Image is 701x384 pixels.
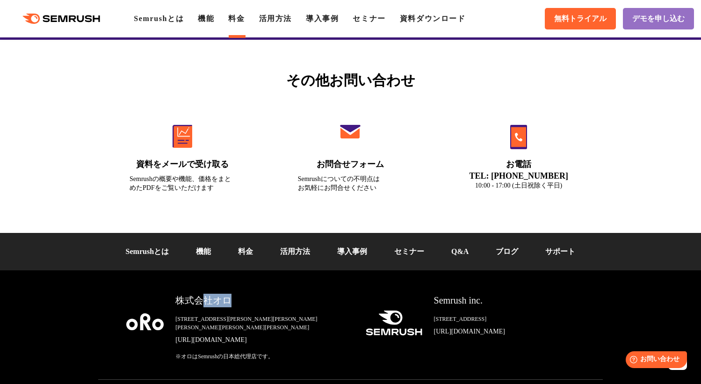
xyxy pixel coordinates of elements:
[394,247,424,255] a: セミナー
[175,352,350,361] div: ※オロはSemrushの日本総代理店です。
[98,70,603,91] div: その他お問い合わせ
[545,247,575,255] a: サポート
[337,247,367,255] a: 導入事例
[353,14,385,22] a: セミナー
[618,348,691,374] iframe: Help widget launcher
[130,174,235,192] div: Semrushの概要や機能、価格をまとめたPDFをご覧いただけます
[496,247,518,255] a: ブログ
[466,181,571,190] div: 10:00 - 17:00 (土日祝除く平日)
[298,159,404,170] div: お問合せフォーム
[298,174,404,192] div: Semrushについての不明点は お気軽にお問合せください
[126,247,169,255] a: Semrushとは
[228,14,245,22] a: 料金
[466,159,571,170] div: お電話
[259,14,292,22] a: 活用方法
[451,247,469,255] a: Q&A
[110,105,255,204] a: 資料をメールで受け取る Semrushの概要や機能、価格をまとめたPDFをご覧いただけます
[280,247,310,255] a: 活用方法
[466,171,571,181] div: TEL: [PHONE_NUMBER]
[238,247,253,255] a: 料金
[175,294,350,307] div: 株式会社オロ
[126,313,164,330] img: oro company
[623,8,694,29] a: デモを申し込む
[632,14,685,24] span: デモを申し込む
[134,14,184,22] a: Semrushとは
[130,159,235,170] div: 資料をメールで受け取る
[175,335,350,345] a: [URL][DOMAIN_NAME]
[198,14,214,22] a: 機能
[554,14,607,24] span: 無料トライアル
[400,14,466,22] a: 資料ダウンロード
[175,315,350,332] div: [STREET_ADDRESS][PERSON_NAME][PERSON_NAME][PERSON_NAME][PERSON_NAME][PERSON_NAME]
[434,294,575,307] div: Semrush inc.
[306,14,339,22] a: 導入事例
[196,247,211,255] a: 機能
[545,8,616,29] a: 無料トライアル
[434,327,575,336] a: [URL][DOMAIN_NAME]
[278,105,423,204] a: お問合せフォーム Semrushについての不明点はお気軽にお問合せください
[434,315,575,323] div: [STREET_ADDRESS]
